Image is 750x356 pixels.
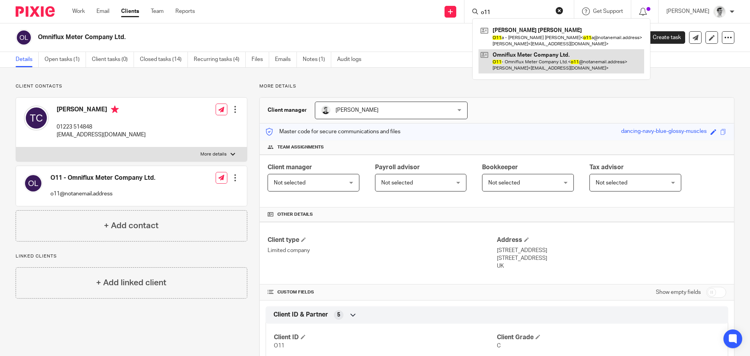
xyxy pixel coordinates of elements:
[268,236,497,244] h4: Client type
[497,343,501,349] span: C
[274,180,305,186] span: Not selected
[259,83,734,89] p: More details
[24,174,43,193] img: svg%3E
[266,128,400,136] p: Master code for secure communications and files
[16,253,247,259] p: Linked clients
[38,33,510,41] h2: Omniflux Meter Company Ltd.
[277,144,324,150] span: Team assignments
[111,106,119,113] i: Primary
[96,7,109,15] a: Email
[16,52,39,67] a: Details
[497,254,726,262] p: [STREET_ADDRESS]
[277,211,313,218] span: Other details
[640,31,685,44] a: Create task
[268,247,497,254] p: Limited company
[488,180,520,186] span: Not selected
[16,29,32,46] img: svg%3E
[16,83,247,89] p: Client contacts
[713,5,726,18] img: Adam_2025.jpg
[666,7,709,15] p: [PERSON_NAME]
[175,7,195,15] a: Reports
[596,180,627,186] span: Not selected
[50,190,155,198] p: o11@notanemail.address
[555,7,563,14] button: Clear
[104,220,159,232] h4: + Add contact
[656,288,701,296] label: Show empty fields
[268,164,312,170] span: Client manager
[121,7,139,15] a: Clients
[92,52,134,67] a: Client tasks (0)
[140,52,188,67] a: Closed tasks (14)
[497,247,726,254] p: [STREET_ADDRESS]
[57,123,146,131] p: 01223 514848
[621,127,707,136] div: dancing-navy-blue-glossy-muscles
[200,151,227,157] p: More details
[194,52,246,67] a: Recurring tasks (4)
[480,9,550,16] input: Search
[72,7,85,15] a: Work
[24,106,49,131] img: svg%3E
[268,289,497,295] h4: CUSTOM FIELDS
[57,131,146,139] p: [EMAIL_ADDRESS][DOMAIN_NAME]
[336,107,379,113] span: [PERSON_NAME]
[497,262,726,270] p: UK
[381,180,413,186] span: Not selected
[337,311,340,319] span: 5
[252,52,269,67] a: Files
[275,52,297,67] a: Emails
[274,333,497,342] h4: Client ID
[482,164,518,170] span: Bookkeeper
[589,164,624,170] span: Tax advisor
[50,174,155,182] h4: O11 - Omniflux Meter Company Ltd.
[96,277,166,289] h4: + Add linked client
[497,333,720,342] h4: Client Grade
[16,6,55,17] img: Pixie
[321,106,330,115] img: Dave_2025.jpg
[337,52,367,67] a: Audit logs
[274,343,284,349] span: O11
[268,106,307,114] h3: Client manager
[303,52,331,67] a: Notes (1)
[57,106,146,115] h4: [PERSON_NAME]
[593,9,623,14] span: Get Support
[273,311,328,319] span: Client ID & Partner
[151,7,164,15] a: Team
[497,236,726,244] h4: Address
[45,52,86,67] a: Open tasks (1)
[375,164,420,170] span: Payroll advisor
